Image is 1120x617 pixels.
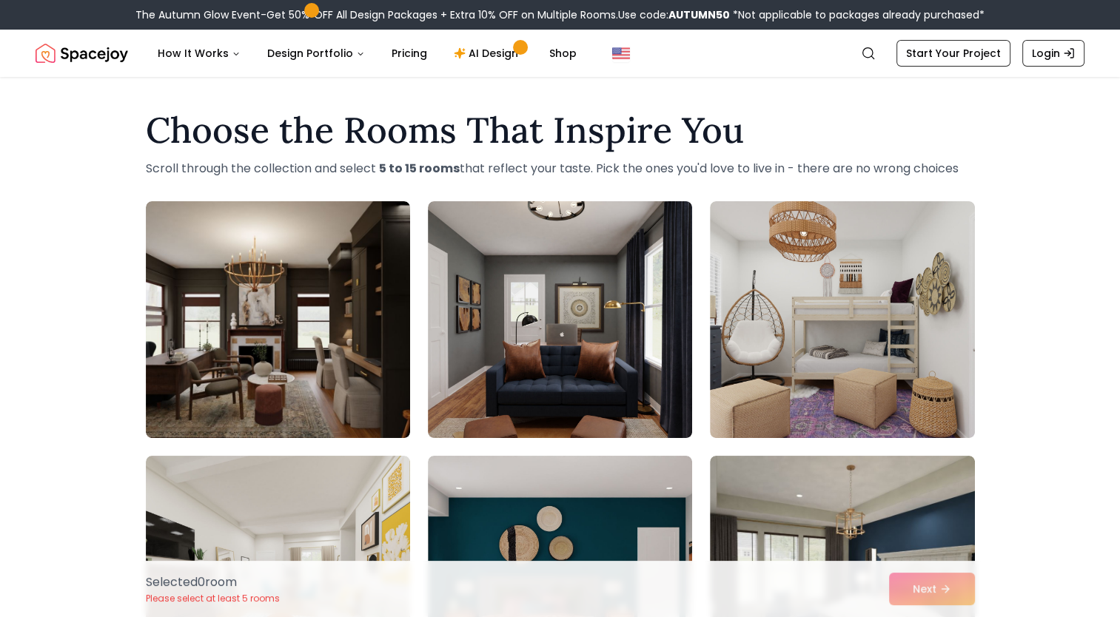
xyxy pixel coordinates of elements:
[135,7,985,22] div: The Autumn Glow Event-Get 50% OFF All Design Packages + Extra 10% OFF on Multiple Rooms.
[537,38,588,68] a: Shop
[146,593,280,604] p: Please select at least 5 rooms
[428,201,692,438] img: Room room-2
[730,7,985,22] span: *Not applicable to packages already purchased*
[255,38,377,68] button: Design Portfolio
[36,30,1084,77] nav: Global
[380,38,439,68] a: Pricing
[146,160,975,178] p: Scroll through the collection and select that reflect your taste. Pick the ones you'd love to liv...
[146,112,975,148] h1: Choose the Rooms That Inspire You
[146,38,588,68] nav: Main
[36,38,128,68] img: Spacejoy Logo
[668,7,730,22] b: AUTUMN50
[896,40,1010,67] a: Start Your Project
[146,201,410,438] img: Room room-1
[36,38,128,68] a: Spacejoy
[146,573,280,591] p: Selected 0 room
[710,201,974,438] img: Room room-3
[612,44,630,62] img: United States
[618,7,730,22] span: Use code:
[442,38,534,68] a: AI Design
[1022,40,1084,67] a: Login
[146,38,252,68] button: How It Works
[379,160,460,177] strong: 5 to 15 rooms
